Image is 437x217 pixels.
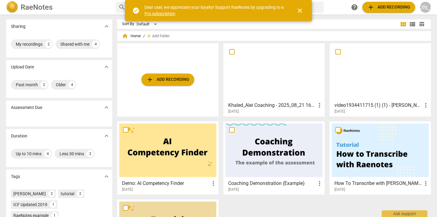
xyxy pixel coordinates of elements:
span: [DATE] [228,109,239,114]
h3: How To Transcribe with RaeNotes [334,180,422,187]
span: [DATE] [334,187,345,192]
h3: Khaled_Alei Coaching - 2025_08_21 16_18 EDT - Recording - Alei [228,102,316,109]
a: How To Transcribe with [PERSON_NAME][DATE] [332,123,429,192]
button: Show more [102,62,111,71]
span: more_vert [422,102,429,109]
div: ICF Updated 2019 [13,202,47,208]
span: add [146,76,154,83]
div: Older [56,82,66,88]
span: Add recording [367,4,410,11]
span: expand_more [103,23,110,30]
span: expand_more [103,173,110,180]
div: 2 [77,190,83,197]
div: My recordings [16,41,42,47]
a: Coaching Demonstration (Example)[DATE] [225,123,323,192]
button: Upload [362,2,415,13]
p: Duration [11,133,27,139]
span: more_vert [316,180,323,187]
button: Show more [102,131,111,140]
h3: Coaching Demonstration (Example) [228,180,316,187]
span: Home [122,33,141,39]
a: Pro subscription [144,11,175,16]
div: [PERSON_NAME] [13,191,46,197]
a: Khaled_Alei Coaching - 2025_08_21 16_18 EDT - Recording - Alei[DATE] [225,45,323,114]
div: tutorial [61,191,74,197]
span: search [118,4,126,11]
p: Tags [11,173,20,180]
span: add [367,4,374,11]
a: Demo: AI Competency Finder[DATE] [119,123,216,192]
button: Show more [102,103,111,112]
div: 2 [40,81,48,88]
button: Close [293,3,307,18]
span: add [146,33,152,39]
img: Logo [6,1,18,13]
span: [DATE] [228,187,239,192]
span: [DATE] [334,109,345,114]
button: Upload [141,74,194,86]
div: 2 [45,41,52,48]
div: 4 [44,150,51,157]
div: Up to 10 mins [16,151,42,157]
div: Sort By [122,22,134,26]
span: close [296,7,303,14]
div: Default [137,19,159,29]
h2: RaeNotes [21,3,53,12]
span: check_circle [132,7,140,14]
span: / [143,34,145,38]
div: 2 [48,190,55,197]
button: Tile view [399,20,408,29]
div: Dear user, we appreciate your loyalty! Support RaeNotes by upgrading to a [144,4,285,17]
span: more_vert [422,180,429,187]
a: LogoRaeNotes [6,1,111,13]
button: List view [408,20,417,29]
h3: video1934411715 (1) (1) - Victoria Nichol [334,102,422,109]
p: Assessment Due [11,104,42,111]
span: view_list [409,21,416,28]
span: expand_more [103,104,110,111]
div: 2 [86,150,94,157]
span: table_chart [419,21,425,27]
p: Sharing [11,23,25,30]
a: Help [349,2,360,13]
span: help [351,4,358,11]
div: Less 30 mins [59,151,84,157]
p: Upload Date [11,64,34,70]
span: expand_more [103,132,110,140]
span: expand_more [103,63,110,71]
button: Table view [417,20,426,29]
div: Shared with me [60,41,90,47]
h3: Demo: AI Competency Finder [122,180,210,187]
button: [PERSON_NAME] [420,2,431,13]
div: 4 [92,41,99,48]
span: home [122,33,128,39]
button: Show more [102,172,111,181]
div: 4 [68,81,76,88]
span: view_module [400,21,407,28]
span: Add recording [146,76,189,83]
div: Ask support [382,210,427,217]
span: more_vert [316,102,323,109]
span: more_vert [210,180,217,187]
span: [DATE] [122,187,133,192]
button: Show more [102,22,111,31]
a: video1934411715 (1) (1) - [PERSON_NAME][DATE] [332,45,429,114]
div: 1 [50,201,56,208]
div: Past month [16,82,38,88]
span: Add folder [152,34,170,38]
